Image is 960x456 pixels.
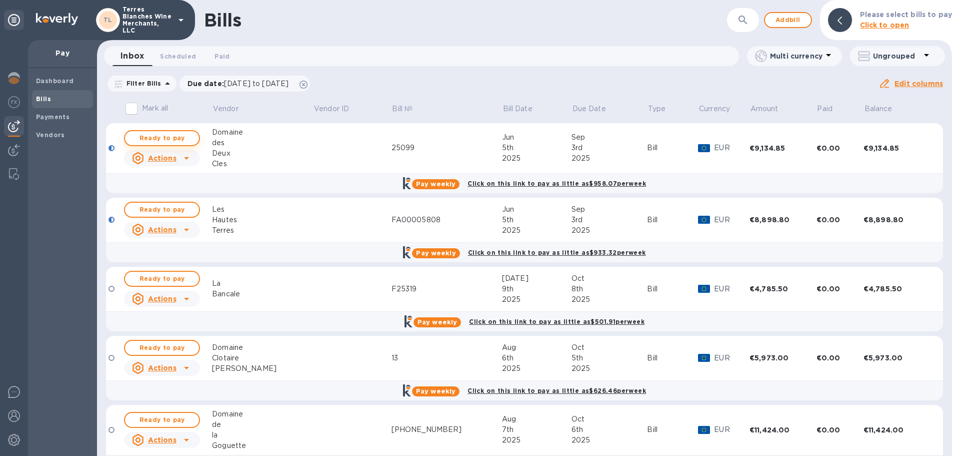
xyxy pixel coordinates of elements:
div: Bill [647,284,698,294]
p: Type [648,104,666,114]
div: 5th [502,143,571,153]
div: [PHONE_NUMBER] [391,424,502,435]
div: La [212,278,313,289]
span: Amount [750,104,791,114]
span: Due Date [572,104,619,114]
span: Scheduled [160,51,196,62]
div: Oct [571,342,647,353]
span: Ready to pay [133,273,191,285]
div: Sep [571,204,647,215]
div: Bill [647,215,698,225]
div: Aug [502,342,571,353]
p: Multi currency [770,51,822,61]
p: Bill № [392,104,412,114]
div: Jun [502,204,571,215]
span: Bill № [392,104,425,114]
div: 5th [502,215,571,225]
div: 9th [502,284,571,294]
u: Actions [148,154,176,162]
div: Bill [647,353,698,363]
span: Balance [864,104,905,114]
div: €0.00 [816,215,863,225]
div: 6th [571,424,647,435]
div: 2025 [571,153,647,164]
div: 2025 [502,153,571,164]
p: EUR [714,424,749,435]
p: EUR [714,353,749,363]
div: 8th [571,284,647,294]
b: Click on this link to pay as little as $501.91 per week [469,318,644,325]
div: Due date:[DATE] to [DATE] [179,76,310,92]
div: €11,424.00 [749,425,816,435]
div: €0.00 [816,143,863,153]
div: Domaine [212,342,313,353]
p: Vendor [213,104,238,114]
b: Click on this link to pay as little as $958.07 per week [467,180,646,187]
div: 13 [391,353,502,363]
p: Currency [699,104,730,114]
p: Balance [864,104,892,114]
div: de [212,419,313,430]
span: Paid [214,51,229,62]
button: Ready to pay [124,412,200,428]
span: Ready to pay [133,132,191,144]
u: Actions [148,295,176,303]
div: 2025 [502,225,571,236]
div: 2025 [571,435,647,445]
p: EUR [714,143,749,153]
div: la [212,430,313,440]
p: Vendor ID [314,104,349,114]
u: Actions [148,364,176,372]
div: €11,424.00 [863,425,930,435]
div: Oct [571,414,647,424]
span: Vendor [213,104,251,114]
img: Foreign exchange [8,96,20,108]
div: Deux [212,148,313,159]
div: Hautes [212,215,313,225]
span: Ready to pay [133,204,191,216]
button: Addbill [764,12,812,28]
div: des [212,138,313,148]
div: 3rd [571,143,647,153]
u: Edit columns [894,80,943,88]
p: Paid [817,104,832,114]
b: Payments [36,113,69,121]
b: Bills [36,95,51,103]
div: 2025 [502,294,571,305]
div: 5th [571,353,647,363]
div: Unpin categories [4,10,24,30]
span: Bill Date [503,104,545,114]
div: F25319 [391,284,502,294]
b: Pay weekly [416,249,455,257]
div: 2025 [571,225,647,236]
div: Sep [571,132,647,143]
p: Ungrouped [873,51,920,61]
div: [DATE] [502,273,571,284]
b: Vendors [36,131,65,139]
p: Due date : [187,79,294,89]
div: €9,134.85 [749,143,816,153]
b: Pay weekly [416,180,455,188]
div: 2025 [502,363,571,374]
b: Pay weekly [417,318,457,326]
div: 6th [502,353,571,363]
div: Terres [212,225,313,236]
div: Clotaire [212,353,313,363]
div: 7th [502,424,571,435]
b: Dashboard [36,77,74,85]
p: Terres Blanches Wine Merchants, LLC [122,6,172,34]
div: 3rd [571,215,647,225]
b: TL [103,16,112,24]
span: Ready to pay [133,342,191,354]
b: Please select bills to pay [860,11,952,19]
div: €5,973.00 [749,353,816,363]
p: Pay [36,48,89,58]
div: €0.00 [816,353,863,363]
div: 2025 [571,363,647,374]
p: Bill Date [503,104,532,114]
div: Domaine [212,127,313,138]
button: Ready to pay [124,202,200,218]
b: Click on this link to pay as little as $933.32 per week [468,249,646,256]
h1: Bills [204,10,241,31]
